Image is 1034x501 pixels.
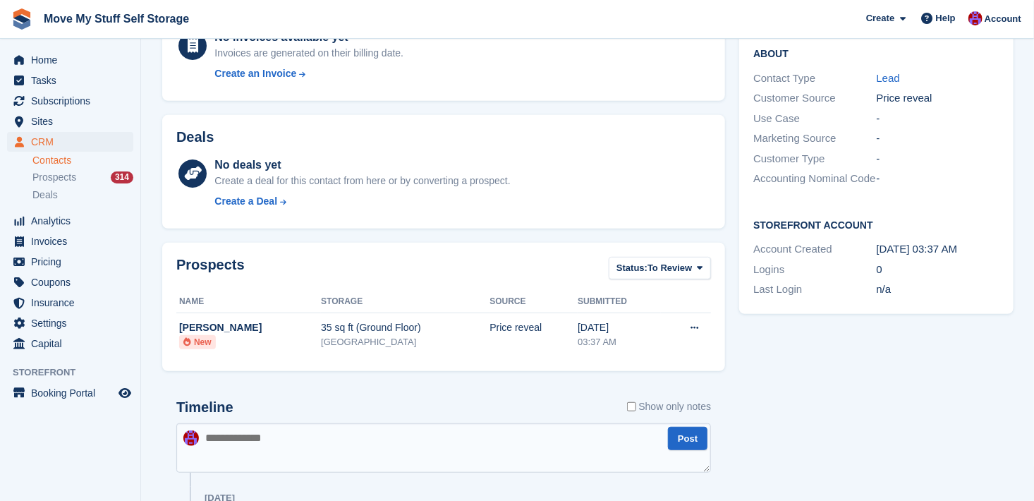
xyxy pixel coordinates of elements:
[111,171,133,183] div: 314
[7,111,133,131] a: menu
[321,335,489,349] div: [GEOGRAPHIC_DATA]
[753,151,876,167] div: Customer Type
[616,261,647,275] span: Status:
[753,282,876,298] div: Last Login
[877,90,999,107] div: Price reveal
[214,194,277,209] div: Create a Deal
[753,111,876,127] div: Use Case
[31,272,116,292] span: Coupons
[183,430,199,446] img: Carrie Machin
[753,262,876,278] div: Logins
[176,257,245,283] h2: Prospects
[753,171,876,187] div: Accounting Nominal Code
[31,111,116,131] span: Sites
[31,91,116,111] span: Subscriptions
[7,50,133,70] a: menu
[753,46,999,60] h2: About
[627,399,712,414] label: Show only notes
[578,291,661,313] th: Submitted
[753,90,876,107] div: Customer Source
[668,427,707,450] button: Post
[31,293,116,313] span: Insurance
[176,291,321,313] th: Name
[7,132,133,152] a: menu
[753,217,999,231] h2: Storefront Account
[31,334,116,354] span: Capital
[7,91,133,111] a: menu
[753,131,876,147] div: Marketing Source
[489,320,578,335] div: Price reveal
[7,293,133,313] a: menu
[7,272,133,292] a: menu
[32,170,133,185] a: Prospects 314
[11,8,32,30] img: stora-icon-8386f47178a22dfd0bd8f6a31ec36ba5ce8667c1dd55bd0f319d3a0aa187defe.svg
[13,366,140,380] span: Storefront
[32,171,76,184] span: Prospects
[866,11,894,25] span: Create
[936,11,956,25] span: Help
[578,335,661,349] div: 03:37 AM
[31,383,116,403] span: Booking Portal
[214,174,510,188] div: Create a deal for this contact from here or by converting a prospect.
[176,129,214,145] h2: Deals
[179,335,216,349] li: New
[877,151,999,167] div: -
[214,66,296,81] div: Create an Invoice
[627,399,636,414] input: Show only notes
[32,188,58,202] span: Deals
[214,157,510,174] div: No deals yet
[7,211,133,231] a: menu
[753,71,876,87] div: Contact Type
[877,241,999,258] div: [DATE] 03:37 AM
[321,320,489,335] div: 35 sq ft (Ground Floor)
[31,50,116,70] span: Home
[214,46,403,61] div: Invoices are generated on their billing date.
[116,385,133,402] a: Preview store
[7,334,133,354] a: menu
[31,211,116,231] span: Analytics
[7,313,133,333] a: menu
[877,282,999,298] div: n/a
[489,291,578,313] th: Source
[31,71,116,90] span: Tasks
[647,261,692,275] span: To Review
[985,12,1021,26] span: Account
[877,262,999,278] div: 0
[753,241,876,258] div: Account Created
[877,111,999,127] div: -
[7,71,133,90] a: menu
[214,66,403,81] a: Create an Invoice
[968,11,983,25] img: Carrie Machin
[31,252,116,272] span: Pricing
[877,171,999,187] div: -
[877,72,900,84] a: Lead
[179,320,321,335] div: [PERSON_NAME]
[31,313,116,333] span: Settings
[321,291,489,313] th: Storage
[176,399,233,416] h2: Timeline
[578,320,661,335] div: [DATE]
[609,257,711,280] button: Status: To Review
[32,188,133,203] a: Deals
[38,7,195,30] a: Move My Stuff Self Storage
[7,252,133,272] a: menu
[32,154,133,167] a: Contacts
[7,383,133,403] a: menu
[877,131,999,147] div: -
[7,231,133,251] a: menu
[31,231,116,251] span: Invoices
[214,194,510,209] a: Create a Deal
[31,132,116,152] span: CRM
